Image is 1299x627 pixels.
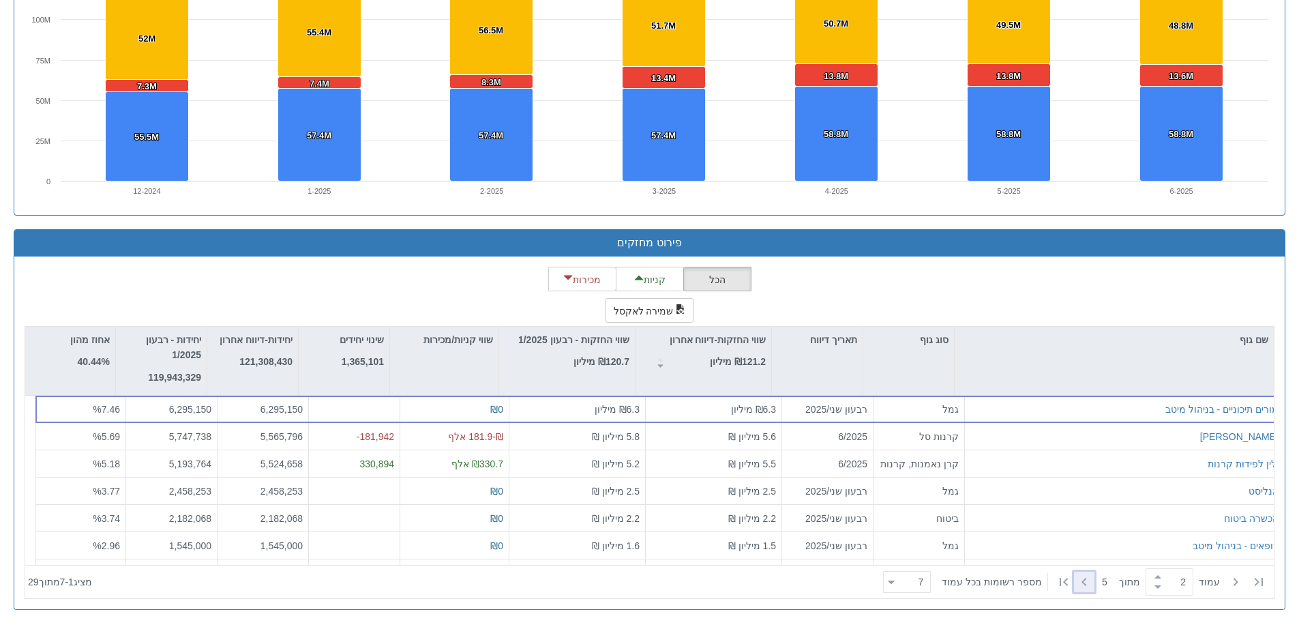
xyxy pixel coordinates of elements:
[137,81,157,91] tspan: 7.3M
[1119,577,1140,587] font: מתוך
[709,274,726,285] font: הכל
[728,431,776,441] font: 5.6 מיליון ₪
[490,540,503,551] font: ₪0
[1208,458,1279,469] font: ילין לפידות קרנות
[480,187,503,195] text: 2-2025
[133,187,160,195] text: 12-2024
[93,458,101,469] font: %
[651,73,676,83] tspan: 13.4M
[592,485,640,496] font: 2.5 מיליון ₪
[1169,71,1193,81] tspan: 13.6M
[824,129,848,139] tspan: 58.8M
[93,540,101,551] font: %
[866,458,959,469] font: קרן נאמנות, קרנות סל
[479,25,503,35] tspan: 56.5M
[169,540,211,551] font: 1,545,000
[479,130,503,141] tspan: 57.4M
[93,512,101,523] font: %
[644,274,666,285] font: קניות
[102,431,120,441] font: 5.69
[146,334,201,360] font: יחידות - רבעון 1/2025
[998,187,1021,195] text: 5-2025
[102,512,120,523] font: 3.74
[307,130,331,141] tspan: 57.4M
[340,334,384,345] font: שינוי יחידים
[573,274,601,285] font: מכירות
[490,404,503,415] font: ₪0
[46,177,50,186] text: 0
[942,577,1042,587] font: מספר רשומות בכל עמוד
[260,485,303,496] font: 2,458,253
[31,16,50,24] text: 100M
[651,130,676,141] tspan: 57.4M
[1102,577,1107,587] font: 5
[39,577,60,587] font: מתוך
[1165,404,1279,415] font: מורים תיכוניים - בניהול מיטב
[78,356,110,367] font: 40.44%
[260,458,303,469] font: 5,524,658
[805,540,867,551] font: רבעון שני/2025
[239,356,293,367] font: 121,308,430
[592,458,640,469] font: 5.2 מיליון ₪
[942,540,959,551] font: גמל
[307,27,331,38] tspan: 55.4M
[1169,187,1193,195] text: 6-2025
[1224,512,1279,523] font: הכשרה ביטוח
[70,334,110,345] font: אחוז מהון
[102,404,120,415] font: 7.46
[936,512,959,523] font: ביטוח
[920,334,949,345] font: סוג גוף
[423,334,493,345] font: שווי קניות/מכירות
[996,71,1021,81] tspan: 13.8M
[169,404,211,415] font: 6,295,150
[36,137,50,145] text: 25M
[1193,540,1279,551] font: רופאים - בניהול מיטב
[1169,129,1193,139] tspan: 58.8M
[996,129,1021,139] tspan: 58.8M
[728,540,776,551] font: 1.5 מיליון ₪
[260,540,303,551] font: 1,545,000
[592,431,640,441] font: 5.8 מיליון ₪
[1249,484,1279,497] button: אנליסט
[683,267,751,291] button: הכל
[614,306,674,317] font: שמירה לאקסל
[996,20,1021,30] tspan: 49.5M
[1199,577,1220,587] font: עמוד
[448,431,503,441] font: ₪-181.9 אלף
[36,57,50,65] text: 75M
[308,187,331,195] text: 1-2025
[481,77,501,87] tspan: 8.3M
[102,485,120,496] font: 3.77
[65,577,68,587] font: -
[310,78,329,89] tspan: 7.4M
[592,540,640,551] font: 1.6 מיליון ₪
[102,458,120,469] font: 5.18
[825,187,848,195] text: 4-2025
[148,372,201,383] font: 119,943,329
[653,187,676,195] text: 3-2025
[342,356,384,367] font: 1,365,101
[93,431,101,441] font: %
[838,458,867,469] font: 6/2025
[102,540,120,551] font: 2.96
[728,485,776,496] font: 2.5 מיליון ₪
[1165,403,1279,416] button: מורים תיכוניים - בניהול מיטב
[805,404,867,415] font: רבעון שני/2025
[616,267,684,291] button: קניות
[357,431,394,441] font: -181,942
[490,512,503,523] font: ₪0
[942,404,959,415] font: גמל
[651,20,676,31] tspan: 51.7M
[1193,538,1279,552] button: רופאים - בניהול מיטב
[838,431,867,441] font: 6/2025
[1200,431,1279,441] font: [PERSON_NAME]
[36,97,50,105] text: 50M
[1224,511,1279,525] button: הכשרה ביטוח
[548,267,616,291] button: מכירות
[260,404,303,415] font: 6,295,150
[359,458,394,469] font: 330,894
[595,404,640,415] font: ₪6.3 מיליון
[260,512,303,523] font: 2,182,068
[942,485,959,496] font: גמל
[805,485,867,496] font: רבעון שני/2025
